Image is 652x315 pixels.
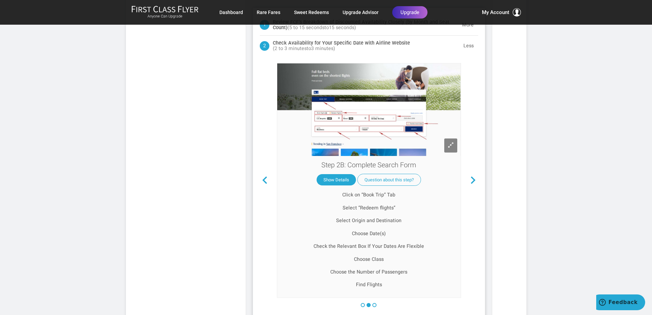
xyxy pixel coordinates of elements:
[277,63,461,156] img: SQ-2-Updated.jpg
[282,242,456,250] p: Check the Relevant Box If Your Dates Are Flexible
[482,8,521,16] button: My Account
[273,40,459,51] h4: Check Availability for Your Specific Date with Airline Website
[273,20,457,31] h4: Review FCF’s Breakdown of Discounted Availability Closely (by Month and Seat Count)
[330,269,407,275] span: Choose the Number of Passengers
[354,256,384,262] span: Choose Class
[357,174,421,186] button: Question about this step?
[289,25,324,31] span: 5 to 15 seconds
[336,218,401,223] span: Select Origin and Destination
[392,6,427,19] a: Upgrade
[307,46,311,51] span: to
[260,303,478,307] div: >
[277,156,461,169] h4: Step 2B: Complete Search Form
[343,6,379,19] a: Upgrade Advisor
[311,46,333,51] span: 3 minutes
[131,5,199,13] img: First Class Flyer
[329,25,354,31] span: 15 seconds
[343,205,395,211] span: Select “Redeem flights”
[458,18,478,32] button: More
[444,138,457,153] span: Click to Expand
[596,294,645,312] iframe: Opens a widget where you can find more information
[317,174,356,185] button: Show Details
[459,39,478,53] button: Less
[273,46,335,51] span: ( )
[131,5,199,19] a: First Class FlyerAnyone Can Upgrade
[131,14,199,19] small: Anyone Can Upgrade
[352,231,386,237] span: Choose Date(s)
[324,25,329,31] span: to
[282,281,456,289] p: Find Flights
[282,191,456,199] p: Click on “Book Trip” Tab
[294,6,329,19] a: Sweet Redeems
[274,46,307,51] span: 2 to 3 minutes
[287,25,356,31] span: ( )
[482,8,509,16] span: My Account
[257,6,280,19] a: Rare Fares
[219,6,243,19] a: Dashboard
